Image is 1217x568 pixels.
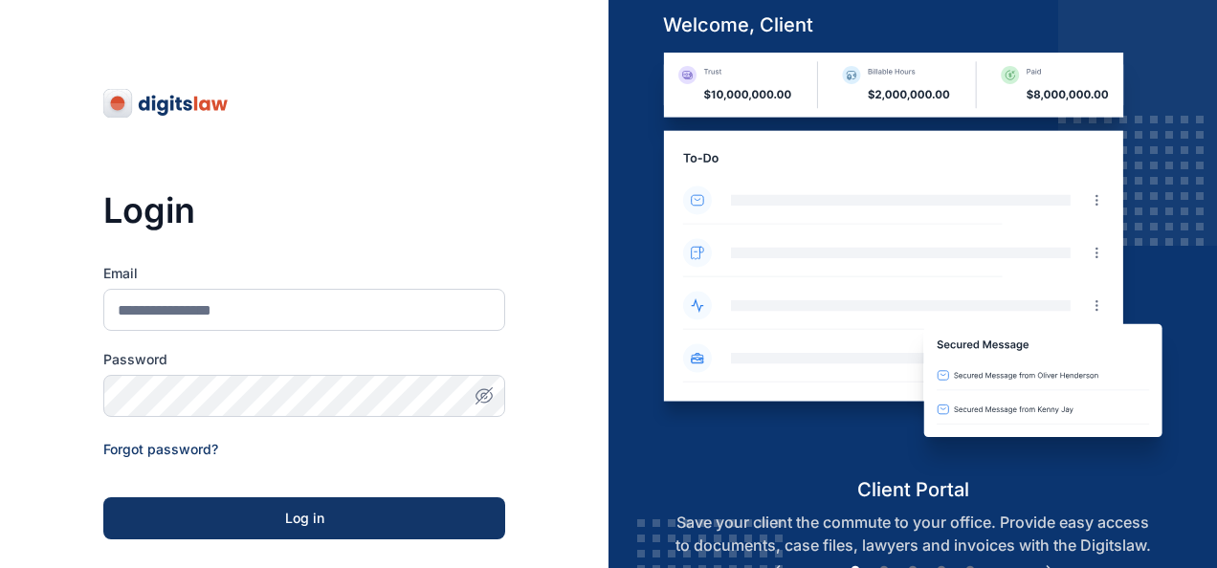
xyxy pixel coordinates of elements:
[648,11,1179,38] h5: welcome, client
[134,509,475,528] div: Log in
[103,191,505,229] h3: Login
[103,441,218,457] a: Forgot password?
[103,350,505,369] label: Password
[103,264,505,283] label: Email
[648,511,1179,557] p: Save your client the commute to your office. Provide easy access to documents, case files, lawyer...
[648,53,1179,476] img: client-portal
[103,88,230,119] img: digitslaw-logo
[648,476,1179,503] h5: client portal
[103,497,505,539] button: Log in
